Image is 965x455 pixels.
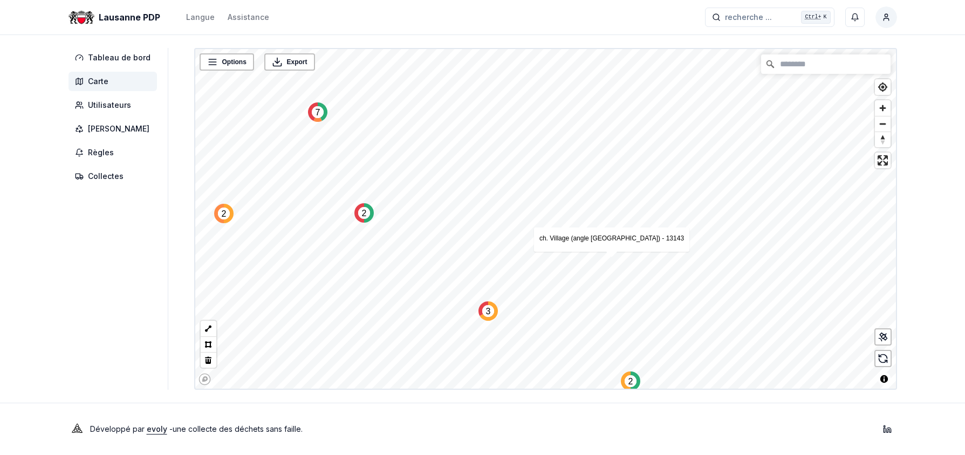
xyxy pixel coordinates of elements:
[308,102,327,122] div: Map marker
[69,11,165,24] a: Lausanne PDP
[628,377,633,386] text: 2
[201,352,216,368] button: Delete
[214,204,234,223] div: Map marker
[186,11,215,24] button: Langue
[88,52,150,63] span: Tableau de bord
[69,119,161,139] a: [PERSON_NAME]
[478,301,498,321] div: Map marker
[69,95,161,115] a: Utilisateurs
[761,54,891,74] input: Chercher
[69,167,161,186] a: Collectes
[69,143,161,162] a: Règles
[315,108,320,117] text: 7
[88,147,114,158] span: Règles
[69,420,86,438] img: Evoly Logo
[875,116,891,132] button: Zoom out
[875,100,891,116] button: Zoom in
[222,57,247,67] span: Options
[88,100,131,111] span: Utilisateurs
[99,11,160,24] span: Lausanne PDP
[69,4,94,30] img: Lausanne PDP Logo
[485,307,490,316] text: 3
[287,57,307,67] span: Export
[88,76,108,87] span: Carte
[147,424,167,433] a: evoly
[621,371,640,391] div: Map marker
[875,79,891,95] button: Find my location
[228,11,269,24] a: Assistance
[354,203,374,223] div: Map marker
[875,153,891,168] button: Enter fullscreen
[539,235,683,242] a: ch. Village (angle [GEOGRAPHIC_DATA]) - 13143
[90,422,303,437] p: Développé par - une collecte des déchets sans faille .
[875,132,891,147] button: Reset bearing to north
[201,336,216,352] button: Polygon tool (p)
[705,8,834,27] button: recherche ...Ctrl+K
[878,373,891,385] button: Toggle attribution
[195,49,902,391] canvas: Map
[186,12,215,23] div: Langue
[199,373,211,385] a: Mapbox logo
[725,12,772,23] span: recherche ...
[221,209,226,218] text: 2
[88,123,149,134] span: [PERSON_NAME]
[361,209,366,218] text: 2
[69,48,161,67] a: Tableau de bord
[88,171,124,182] span: Collectes
[201,321,216,336] button: LineString tool (l)
[69,72,161,91] a: Carte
